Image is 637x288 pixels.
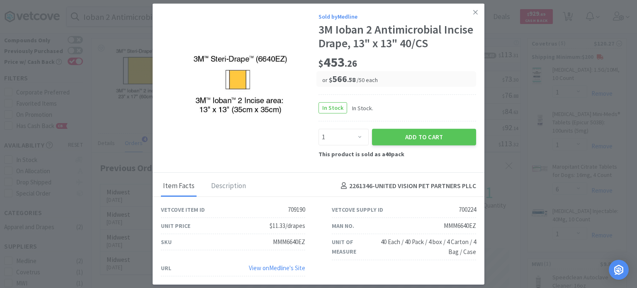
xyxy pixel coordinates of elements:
div: MMM6640EZ [444,221,476,231]
span: $ [318,58,323,69]
span: or [322,76,329,84]
div: Unit Price [161,221,190,230]
span: 566 [329,73,355,85]
span: / 50 each [355,76,378,84]
span: $ [329,76,332,84]
a: View onMedline's Site [249,264,305,272]
div: Open Intercom Messenger [609,260,629,280]
img: bd60934ae47c4b9887f7d6333c434aba_700224.jpeg [186,31,294,139]
button: Add to Cart [372,129,476,145]
span: In Stock [319,103,347,113]
div: Sold by Medline [318,12,476,21]
span: . 26 [345,58,357,69]
div: This product is sold as a 40 pack [318,145,476,159]
div: 700224 [459,205,476,215]
div: Vetcove Item ID [161,205,205,214]
div: MMM6640EZ [273,237,305,247]
div: Vetcove Supply ID [332,205,383,214]
h4: 2261346 - UNITED VISION PET PARTNERS PLLC [338,181,476,191]
div: $11.33/drapes [270,221,305,231]
div: Description [209,176,248,196]
div: Man No. [332,221,354,230]
div: 3M Ioban 2 Antimicrobial Incise Drape, 13" x 13" 40/CS [318,23,476,51]
span: In Stock. [347,103,373,112]
span: . 58 [347,76,355,84]
span: 453 [318,54,357,70]
div: Item Facts [161,176,197,196]
div: SKU [161,237,172,246]
div: 40 Each / 40 Pack / 4 box / 4 Carton / 4 Bag / Case [372,237,476,257]
div: URL [161,263,171,272]
div: Unit of Measure [332,237,372,256]
div: 709190 [288,205,305,215]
